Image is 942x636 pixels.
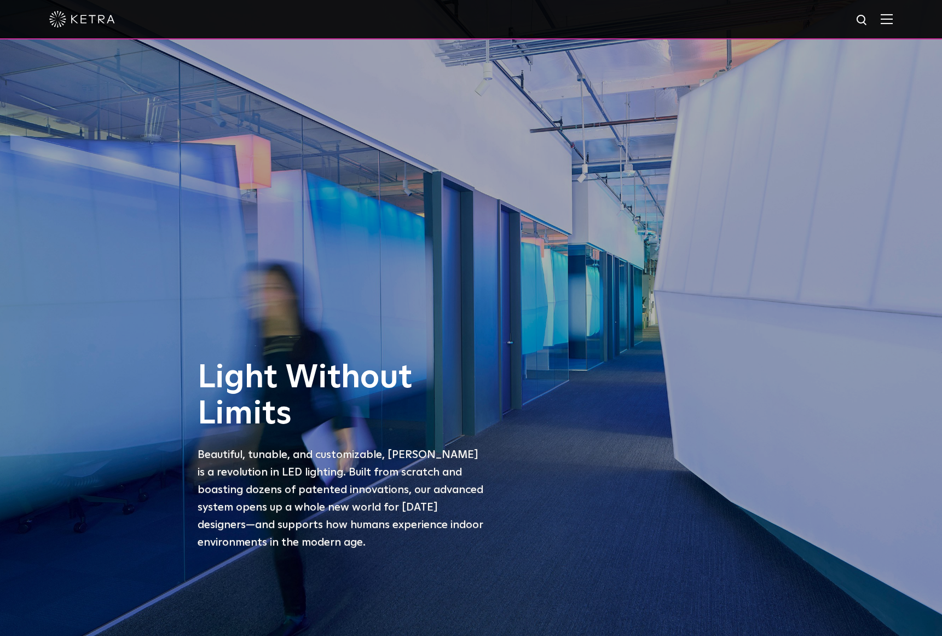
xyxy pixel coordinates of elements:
span: —and supports how humans experience indoor environments in the modern age. [198,519,483,548]
p: Beautiful, tunable, and customizable, [PERSON_NAME] is a revolution in LED lighting. Built from s... [198,446,488,551]
img: search icon [856,14,869,27]
h1: Light Without Limits [198,360,488,432]
img: ketra-logo-2019-white [49,11,115,27]
img: Hamburger%20Nav.svg [881,14,893,24]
